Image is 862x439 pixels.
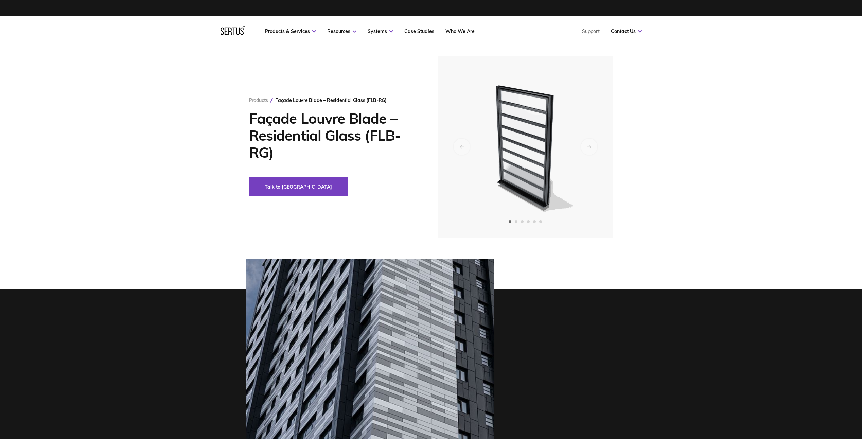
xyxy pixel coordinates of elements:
span: Go to slide 6 [539,220,542,223]
span: Go to slide 5 [533,220,536,223]
a: Case Studies [404,28,434,34]
span: Go to slide 3 [521,220,524,223]
a: Resources [327,28,356,34]
div: Next slide [581,139,597,155]
a: Systems [368,28,393,34]
span: Go to slide 4 [527,220,530,223]
h1: Façade Louvre Blade – Residential Glass (FLB-RG) [249,110,417,161]
button: Talk to [GEOGRAPHIC_DATA] [249,177,348,196]
a: Support [582,28,600,34]
a: Who We Are [445,28,475,34]
div: Previous slide [454,139,470,155]
span: Go to slide 2 [515,220,517,223]
a: Products & Services [265,28,316,34]
a: Contact Us [611,28,642,34]
a: Products [249,97,268,103]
